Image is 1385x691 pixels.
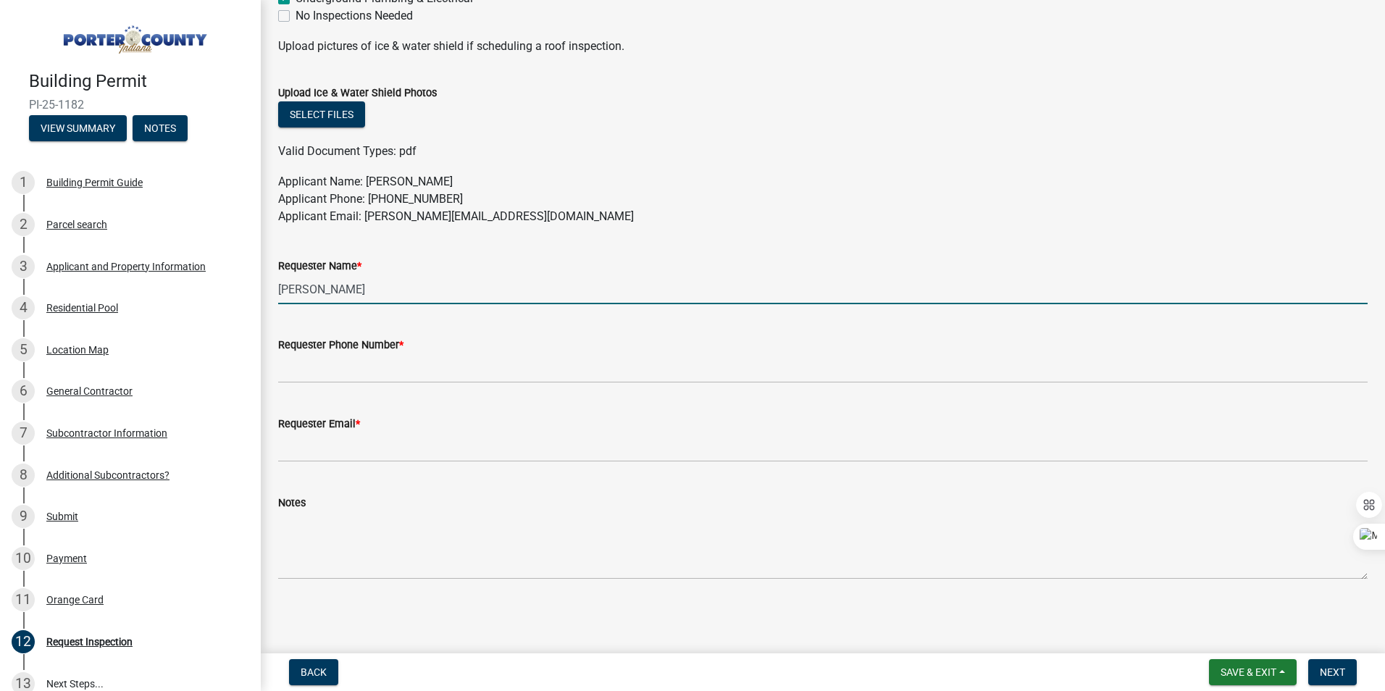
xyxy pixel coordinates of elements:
[12,422,35,445] div: 7
[12,255,35,278] div: 3
[12,464,35,487] div: 8
[278,88,437,99] label: Upload Ice & Water Shield Photos
[29,115,127,141] button: View Summary
[46,470,170,480] div: Additional Subcontractors?
[12,505,35,528] div: 9
[289,659,338,685] button: Back
[46,345,109,355] div: Location Map
[12,296,35,319] div: 4
[1308,659,1357,685] button: Next
[29,15,238,56] img: Porter County, Indiana
[46,219,107,230] div: Parcel search
[29,71,249,92] h4: Building Permit
[46,595,104,605] div: Orange Card
[46,386,133,396] div: General Contractor
[46,261,206,272] div: Applicant and Property Information
[133,115,188,141] button: Notes
[46,303,118,313] div: Residential Pool
[1320,666,1345,678] span: Next
[12,213,35,236] div: 2
[46,637,133,647] div: Request Inspection
[133,123,188,135] wm-modal-confirm: Notes
[278,38,1368,55] p: Upload pictures of ice & water shield if scheduling a roof inspection.
[278,419,360,430] label: Requester Email
[1209,659,1297,685] button: Save & Exit
[12,588,35,611] div: 11
[46,511,78,522] div: Submit
[301,666,327,678] span: Back
[278,144,417,158] span: Valid Document Types: pdf
[12,338,35,361] div: 5
[278,173,1368,225] p: Applicant Name: [PERSON_NAME] Applicant Phone: [PHONE_NUMBER] Applicant Email: [PERSON_NAME][EMAI...
[12,171,35,194] div: 1
[12,547,35,570] div: 10
[278,261,361,272] label: Requester Name
[278,340,403,351] label: Requester Phone Number
[46,428,167,438] div: Subcontractor Information
[46,553,87,564] div: Payment
[29,98,232,112] span: PI-25-1182
[12,630,35,653] div: 12
[296,7,413,25] label: No Inspections Needed
[29,123,127,135] wm-modal-confirm: Summary
[12,380,35,403] div: 6
[1221,666,1276,678] span: Save & Exit
[46,177,143,188] div: Building Permit Guide
[278,498,306,508] label: Notes
[278,101,365,127] button: Select files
